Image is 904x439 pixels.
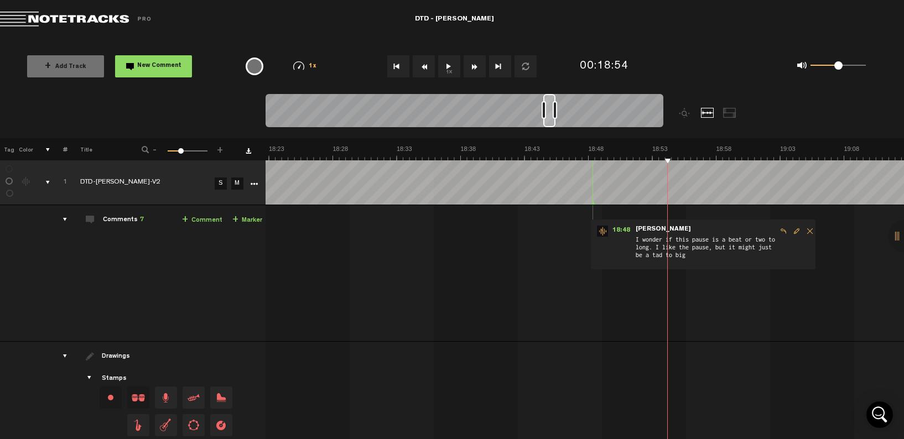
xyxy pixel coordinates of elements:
a: More [248,178,259,188]
div: Click to change the order number [52,177,69,188]
span: 1x [309,64,316,70]
td: comments, stamps & drawings [33,160,50,205]
button: 1x [438,55,460,77]
button: New Comment [115,55,192,77]
a: Comment [182,214,222,227]
span: 7 [140,217,144,223]
div: 00:18:54 [580,59,628,75]
span: Reply to comment [777,227,790,235]
td: Click to edit the title DTD-[PERSON_NAME]-V2 [67,160,211,205]
a: Marker [232,214,262,227]
div: Stamps [102,374,127,384]
div: Click to edit the title [80,177,224,189]
span: - [150,145,159,151]
button: Go to beginning [387,55,409,77]
div: Drawings [102,352,132,362]
span: Drag and drop a stamp [127,414,149,436]
span: Delete comment [803,227,817,235]
div: drawings [52,351,69,362]
span: Drag and drop a stamp [127,386,149,409]
a: S [215,177,227,190]
span: Drag and drop a stamp [183,386,205,409]
span: Drag and drop a stamp [155,386,177,409]
div: Change stamp color.To change the color of an existing stamp, select the stamp on the right and th... [100,386,122,409]
img: speedometer.svg [293,61,304,70]
div: Change the color of the waveform [18,177,35,187]
a: M [231,177,243,190]
span: 18:48 [608,226,635,237]
span: Drag and drop a stamp [155,414,177,436]
span: Drag and drop a stamp [210,414,232,436]
span: + [216,145,225,151]
span: + [45,62,51,71]
button: Go to end [489,55,511,77]
span: Edit comment [790,227,803,235]
th: # [50,138,67,160]
div: comments, stamps & drawings [35,177,52,188]
span: + [182,216,188,224]
div: Open Intercom Messenger [866,401,893,428]
img: star-track.png [597,226,608,237]
button: Loop [515,55,537,77]
td: comments [50,205,67,342]
span: Showcase stamps [86,374,95,383]
span: New Comment [137,63,181,69]
button: Fast Forward [464,55,486,77]
button: +Add Track [27,55,104,77]
div: 1x [276,61,333,71]
span: Drag and drop a stamp [210,386,232,409]
span: Drag and drop a stamp [183,414,205,436]
span: + [232,216,238,224]
div: Comments [103,216,144,225]
span: I wonder if this pause is a beat or two to long. I like the pause, but it might just be a tad to big [635,234,777,264]
div: comments [52,214,69,225]
span: [PERSON_NAME] [635,226,692,233]
th: Title [67,138,127,160]
span: Add Track [45,64,86,70]
a: Download comments [246,148,251,154]
td: Change the color of the waveform [17,160,33,205]
div: {{ tooltip_message }} [246,58,263,75]
button: Rewind [413,55,435,77]
td: Click to change the order number 1 [50,160,67,205]
th: Color [17,138,33,160]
